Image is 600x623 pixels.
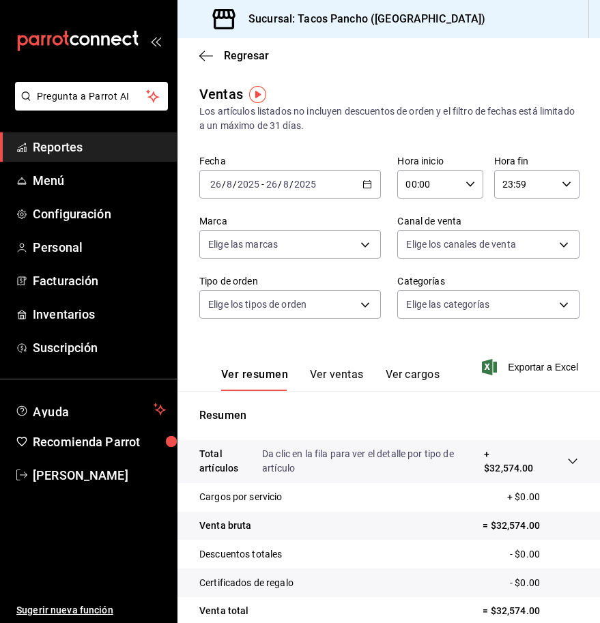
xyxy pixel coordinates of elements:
[510,576,578,590] p: - $0.00
[484,447,540,476] p: + $32,574.00
[222,179,226,190] span: /
[226,179,233,190] input: --
[406,298,489,311] span: Elige las categorías
[233,179,237,190] span: /
[199,407,578,424] p: Resumen
[510,547,578,562] p: - $0.00
[208,237,278,251] span: Elige las marcas
[33,171,166,190] span: Menú
[199,604,248,618] p: Venta total
[507,490,578,504] p: + $0.00
[483,604,578,618] p: = $32,574.00
[33,272,166,290] span: Facturación
[33,205,166,223] span: Configuración
[261,179,264,190] span: -
[289,179,294,190] span: /
[386,368,440,391] button: Ver cargos
[224,49,269,62] span: Regresar
[278,179,282,190] span: /
[294,179,317,190] input: ----
[406,237,515,251] span: Elige los canales de venta
[33,338,166,357] span: Suscripción
[16,603,166,618] span: Sugerir nueva función
[199,104,578,133] div: Los artículos listados no incluyen descuentos de orden y el filtro de fechas está limitado a un m...
[199,156,381,166] label: Fecha
[199,216,381,226] label: Marca
[199,447,262,476] p: Total artículos
[283,179,289,190] input: --
[33,433,166,451] span: Recomienda Parrot
[15,82,168,111] button: Pregunta a Parrot AI
[33,238,166,257] span: Personal
[237,179,260,190] input: ----
[483,519,578,533] p: = $32,574.00
[397,216,579,226] label: Canal de venta
[199,490,283,504] p: Cargos por servicio
[221,368,288,391] button: Ver resumen
[221,368,440,391] div: navigation tabs
[199,547,282,562] p: Descuentos totales
[266,179,278,190] input: --
[33,305,166,323] span: Inventarios
[199,49,269,62] button: Regresar
[199,576,294,590] p: Certificados de regalo
[199,519,251,533] p: Venta bruta
[397,156,483,166] label: Hora inicio
[494,156,580,166] label: Hora fin
[150,35,161,46] button: open_drawer_menu
[208,298,306,311] span: Elige los tipos de orden
[199,276,381,286] label: Tipo de orden
[485,359,578,375] button: Exportar a Excel
[33,401,148,418] span: Ayuda
[33,138,166,156] span: Reportes
[10,99,168,113] a: Pregunta a Parrot AI
[249,86,266,103] img: Tooltip marker
[397,276,579,286] label: Categorías
[37,89,147,104] span: Pregunta a Parrot AI
[310,368,364,391] button: Ver ventas
[199,84,243,104] div: Ventas
[210,179,222,190] input: --
[262,447,484,476] p: Da clic en la fila para ver el detalle por tipo de artículo
[238,11,486,27] h3: Sucursal: Tacos Pancho ([GEOGRAPHIC_DATA])
[33,466,166,484] span: [PERSON_NAME]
